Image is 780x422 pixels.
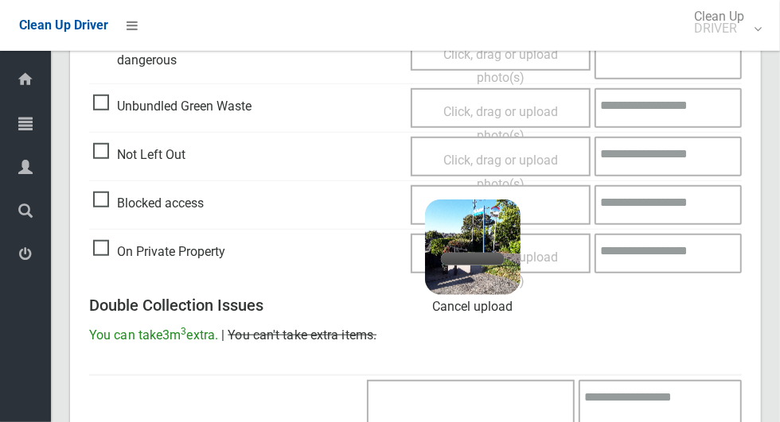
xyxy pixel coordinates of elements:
span: Not Left Out [93,143,185,167]
span: | [221,327,224,343]
a: Clean Up Driver [19,14,108,37]
span: Click, drag or upload photo(s) [443,153,558,192]
span: Blocked access [93,192,204,215]
span: Unbundled Green Waste [93,95,252,118]
span: Clean Up Driver [19,17,108,33]
small: DRIVER [694,22,744,34]
a: Cancel upload [425,295,521,319]
sup: 3 [181,326,186,337]
span: 3m [162,327,186,343]
span: On Private Property [93,240,225,264]
span: Clean Up [686,10,760,34]
span: You can't take extra items. [228,327,376,343]
span: You can take extra. [89,327,218,343]
h3: Double Collection Issues [89,296,742,314]
span: Click, drag or upload photo(s) [443,104,558,143]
